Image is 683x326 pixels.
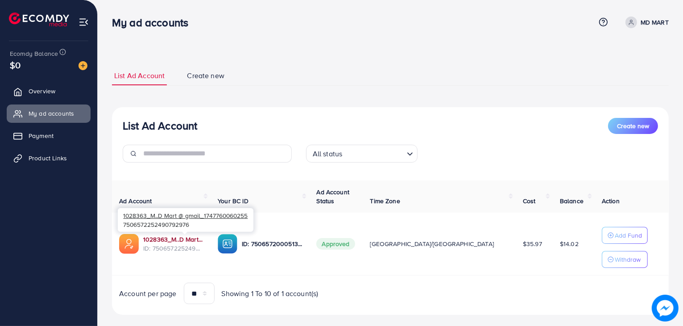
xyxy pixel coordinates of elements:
input: Search for option [345,146,403,160]
span: List Ad Account [114,71,165,81]
div: 7506572252490792976 [118,208,253,232]
span: Payment [29,131,54,140]
div: Search for option [306,145,418,163]
button: Withdraw [602,251,648,268]
img: image [79,61,87,70]
h3: List Ad Account [123,119,197,132]
p: Withdraw [615,254,641,265]
button: Add Fund [602,227,648,244]
p: Add Fund [615,230,642,241]
span: Account per page [119,288,177,299]
span: Time Zone [370,196,400,205]
span: $0 [10,59,21,71]
span: All status [311,147,344,160]
span: 1028363_M..D Mart @ gmail_1747760060255 [123,211,248,220]
span: Ecomdy Balance [10,49,58,58]
img: ic-ba-acc.ded83a64.svg [218,234,237,254]
span: Ad Account Status [316,188,349,205]
span: Overview [29,87,55,96]
span: Approved [316,238,355,250]
a: Overview [7,82,91,100]
p: ID: 7506572000513671169 [242,238,302,249]
span: Product Links [29,154,67,163]
span: Balance [560,196,584,205]
span: Ad Account [119,196,152,205]
span: $35.97 [523,239,542,248]
span: Cost [523,196,536,205]
img: ic-ads-acc.e4c84228.svg [119,234,139,254]
a: 1028363_M..D Mart @ gmail_1747760060255 [143,235,203,244]
a: My ad accounts [7,104,91,122]
span: $14.02 [560,239,579,248]
span: Create new [617,121,649,130]
span: Your BC ID [218,196,248,205]
img: image [653,296,677,320]
span: [GEOGRAPHIC_DATA]/[GEOGRAPHIC_DATA] [370,239,494,248]
img: logo [9,13,69,26]
a: Product Links [7,149,91,167]
span: Action [602,196,620,205]
span: ID: 7506572252490792976 [143,244,203,253]
span: Create new [187,71,224,81]
a: Payment [7,127,91,145]
p: MD MART [641,17,669,28]
a: MD MART [622,17,669,28]
img: menu [79,17,89,27]
span: My ad accounts [29,109,74,118]
span: Showing 1 To 10 of 1 account(s) [222,288,319,299]
h3: My ad accounts [112,16,195,29]
button: Create new [608,118,658,134]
